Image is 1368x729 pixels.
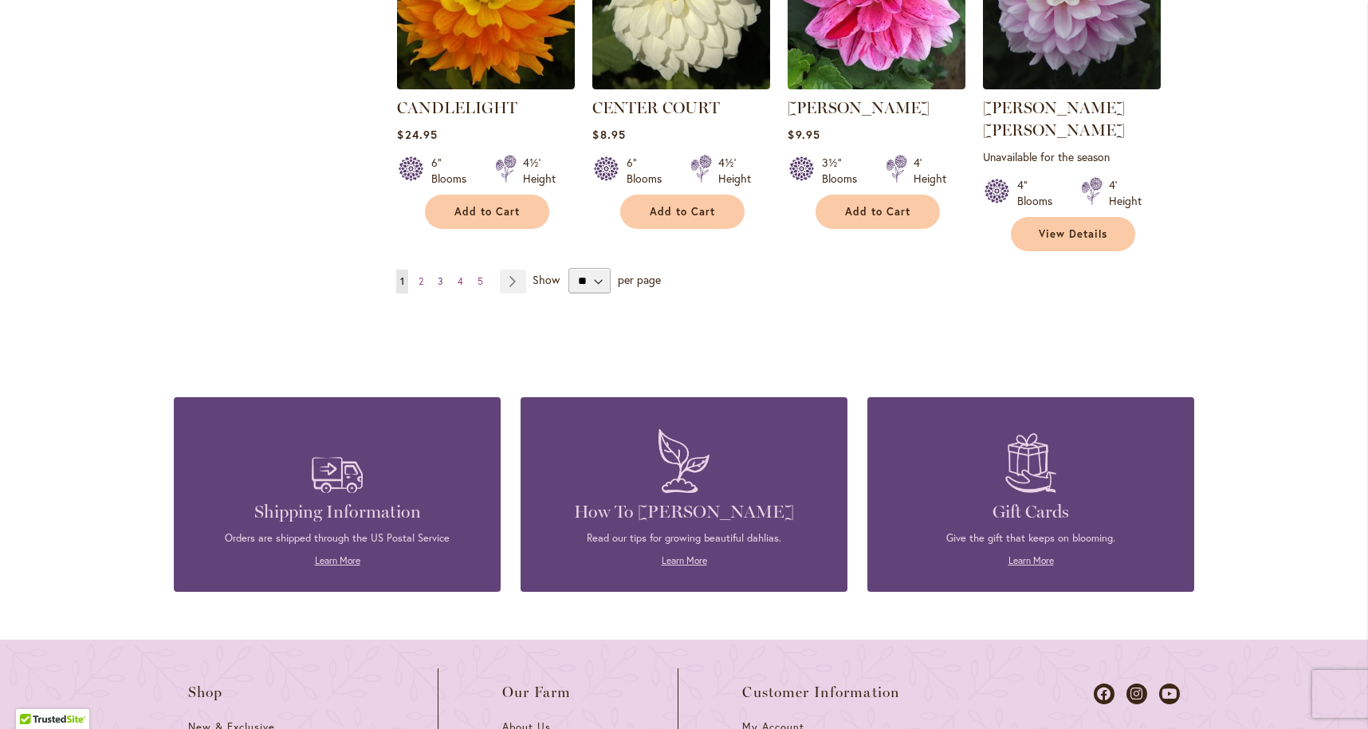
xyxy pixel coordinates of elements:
[627,155,671,187] div: 6" Blooms
[1017,177,1062,209] div: 4" Blooms
[533,272,560,287] span: Show
[742,684,900,700] span: Customer Information
[618,272,661,287] span: per page
[431,155,476,187] div: 6" Blooms
[1126,684,1147,704] a: Dahlias on Instagram
[315,554,360,566] a: Learn More
[1159,684,1180,704] a: Dahlias on Youtube
[983,149,1161,164] p: Unavailable for the season
[1094,684,1114,704] a: Dahlias on Facebook
[592,98,720,117] a: CENTER COURT
[914,155,946,187] div: 4' Height
[397,98,517,117] a: CANDLELIGHT
[650,205,715,219] span: Add to Cart
[415,270,427,294] a: 2
[845,205,910,219] span: Add to Cart
[523,155,556,187] div: 4½' Height
[474,270,487,294] a: 5
[620,195,745,229] button: Add to Cart
[816,195,940,229] button: Add to Cart
[891,531,1170,546] p: Give the gift that keeps on blooming.
[198,501,477,523] h4: Shipping Information
[397,77,575,93] a: CANDLELIGHT
[1039,227,1107,241] span: View Details
[788,127,820,142] span: $9.95
[454,270,467,294] a: 4
[544,531,824,546] p: Read our tips for growing beautiful dahlias.
[198,531,477,546] p: Orders are shipped through the US Postal Service
[502,684,571,700] span: Our Farm
[788,98,930,117] a: [PERSON_NAME]
[718,155,751,187] div: 4½' Height
[1109,177,1142,209] div: 4' Height
[983,98,1125,140] a: [PERSON_NAME] [PERSON_NAME]
[438,275,443,287] span: 3
[458,275,463,287] span: 4
[1008,554,1054,566] a: Learn More
[983,77,1161,93] a: Charlotte Mae
[397,127,437,142] span: $24.95
[822,155,867,187] div: 3½" Blooms
[544,501,824,523] h4: How To [PERSON_NAME]
[891,501,1170,523] h4: Gift Cards
[478,275,483,287] span: 5
[425,195,549,229] button: Add to Cart
[788,77,965,93] a: CHA CHING
[400,275,404,287] span: 1
[188,684,223,700] span: Shop
[592,77,770,93] a: CENTER COURT
[419,275,423,287] span: 2
[1011,217,1135,251] a: View Details
[592,127,625,142] span: $8.95
[12,672,57,717] iframe: Launch Accessibility Center
[662,554,707,566] a: Learn More
[454,205,520,219] span: Add to Cart
[434,270,447,294] a: 3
